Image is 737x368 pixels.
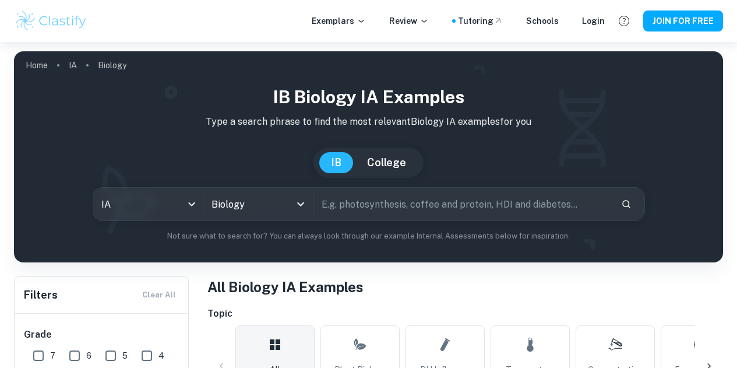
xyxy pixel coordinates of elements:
[458,15,503,27] a: Tutoring
[23,115,714,129] p: Type a search phrase to find the most relevant Biology IA examples for you
[207,307,723,321] h6: Topic
[24,328,180,342] h6: Grade
[24,287,58,303] h6: Filters
[26,57,48,73] a: Home
[616,194,636,214] button: Search
[643,10,723,31] button: JOIN FOR FREE
[319,152,353,173] button: IB
[69,57,77,73] a: IA
[614,11,634,31] button: Help and Feedback
[355,152,418,173] button: College
[14,51,723,262] img: profile cover
[86,349,91,362] span: 6
[526,15,559,27] a: Schools
[93,188,203,220] div: IA
[23,230,714,242] p: Not sure what to search for? You can always look through our example Internal Assessments below f...
[158,349,164,362] span: 4
[207,276,723,297] h1: All Biology IA Examples
[23,84,714,110] h1: IB Biology IA examples
[582,15,605,27] a: Login
[122,349,128,362] span: 5
[312,15,366,27] p: Exemplars
[98,59,126,72] p: Biology
[313,188,612,220] input: E.g. photosynthesis, coffee and protein, HDI and diabetes...
[50,349,55,362] span: 7
[14,9,88,33] img: Clastify logo
[292,196,309,212] button: Open
[389,15,429,27] p: Review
